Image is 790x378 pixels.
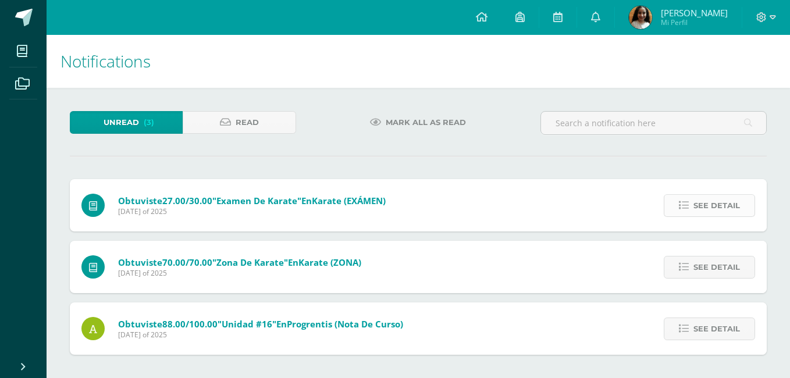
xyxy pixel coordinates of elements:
[541,112,766,134] input: Search a notification here
[693,256,740,278] span: See detail
[183,111,296,134] a: Read
[118,330,403,340] span: [DATE] of 2025
[162,256,212,268] span: 70.00/70.00
[661,7,728,19] span: [PERSON_NAME]
[212,256,288,268] span: "Zona de karate"
[693,195,740,216] span: See detail
[118,318,403,330] span: Obtuviste en
[355,111,481,134] a: Mark all as read
[287,318,403,330] span: Progrentis (Nota de curso)
[144,112,154,133] span: (3)
[629,6,652,29] img: 4bf7502f79f0740e24f6b79b054e4c13.png
[104,112,139,133] span: Unread
[118,195,386,206] span: Obtuviste en
[118,268,361,278] span: [DATE] of 2025
[693,318,740,340] span: See detail
[312,195,386,206] span: Karate (EXÁMEN)
[218,318,276,330] span: "Unidad #16"
[236,112,259,133] span: Read
[162,195,212,206] span: 27.00/30.00
[661,17,728,27] span: Mi Perfil
[386,112,466,133] span: Mark all as read
[162,318,218,330] span: 88.00/100.00
[118,206,386,216] span: [DATE] of 2025
[61,50,151,72] span: Notifications
[118,256,361,268] span: Obtuviste en
[212,195,301,206] span: "Examen de Karate"
[298,256,361,268] span: Karate (ZONA)
[70,111,183,134] a: Unread(3)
